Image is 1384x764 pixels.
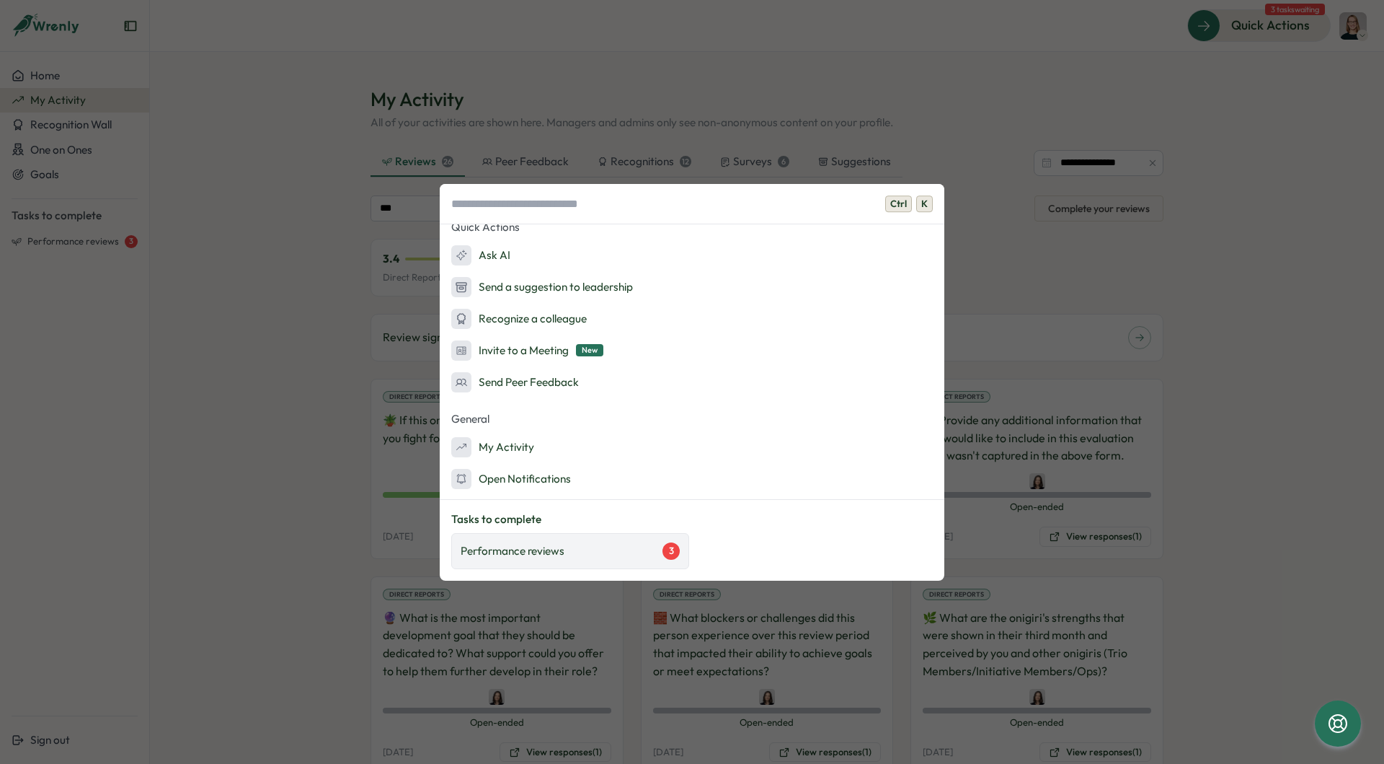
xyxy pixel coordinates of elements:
[451,341,603,361] div: Invite to a Meeting
[916,196,933,213] span: K
[440,465,944,493] button: Open Notifications
[451,245,510,265] div: Ask AI
[576,344,603,356] span: New
[451,309,587,329] div: Recognize a colleague
[440,273,944,302] button: Send a suggestion to leadership
[451,469,571,489] div: Open Notifications
[451,372,579,392] div: Send Peer Feedback
[885,196,912,213] span: Ctrl
[451,277,633,297] div: Send a suggestion to leadership
[440,336,944,365] button: Invite to a MeetingNew
[451,511,933,527] p: Tasks to complete
[440,368,944,397] button: Send Peer Feedback
[440,433,944,462] button: My Activity
[440,241,944,270] button: Ask AI
[662,543,680,560] div: 3
[440,304,944,333] button: Recognize a colleague
[461,543,564,559] p: Performance reviews
[440,408,944,430] p: General
[451,437,534,457] div: My Activity
[440,216,944,238] p: Quick Actions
